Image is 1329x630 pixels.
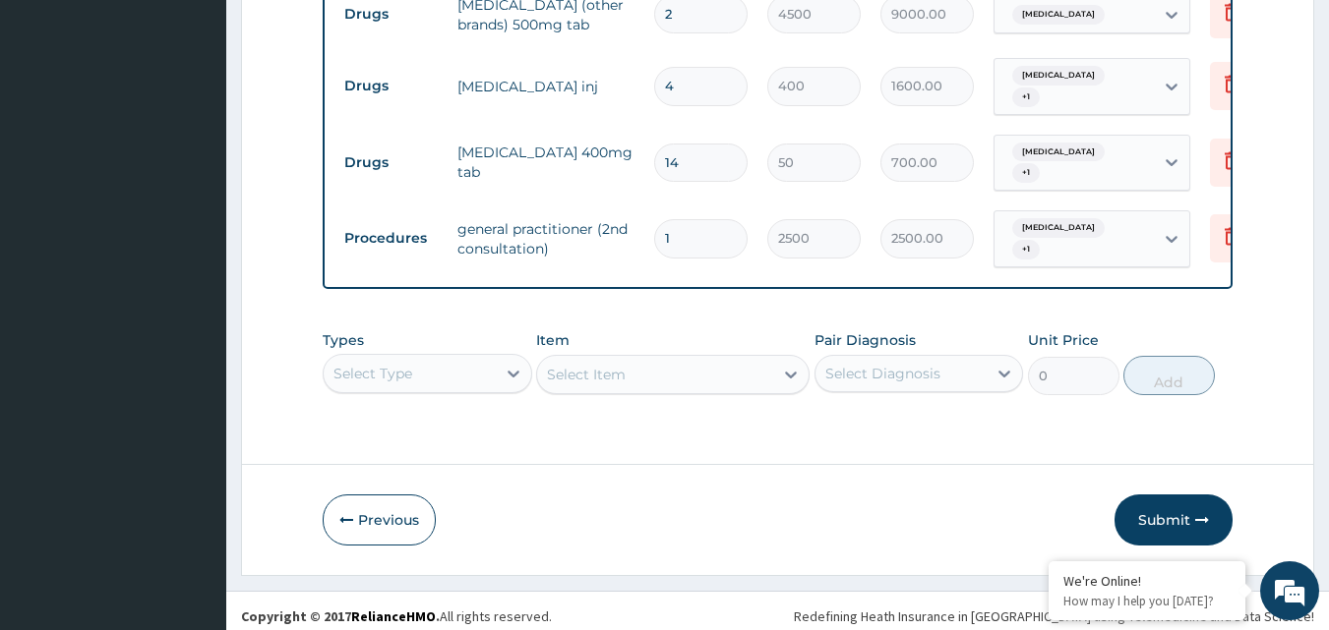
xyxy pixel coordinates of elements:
div: Select Type [333,364,412,383]
div: Select Diagnosis [825,364,940,383]
span: + 1 [1012,87,1040,107]
button: Previous [323,494,436,545]
button: Submit [1115,494,1233,545]
textarea: Type your message and hit 'Enter' [10,421,375,489]
td: [MEDICAL_DATA] 400mg tab [448,133,644,192]
td: Drugs [334,68,448,104]
span: + 1 [1012,240,1040,259]
div: Minimize live chat window [323,10,370,57]
div: We're Online! [1063,572,1231,590]
td: [MEDICAL_DATA] inj [448,67,644,106]
label: Item [536,330,570,350]
label: Types [323,332,364,349]
span: [MEDICAL_DATA] [1012,5,1105,25]
strong: Copyright © 2017 . [241,607,440,625]
button: Add [1123,356,1215,395]
td: Drugs [334,144,448,181]
p: How may I help you today? [1063,593,1231,609]
td: general practitioner (2nd consultation) [448,209,644,268]
td: Procedures [334,220,448,257]
label: Unit Price [1028,330,1099,350]
span: + 1 [1012,163,1040,183]
span: We're online! [114,190,272,388]
div: Chat with us now [102,110,331,136]
div: Redefining Heath Insurance in [GEOGRAPHIC_DATA] using Telemedicine and Data Science! [794,606,1314,626]
img: d_794563401_company_1708531726252_794563401 [36,98,80,147]
span: [MEDICAL_DATA] [1012,143,1105,162]
label: Pair Diagnosis [815,330,916,350]
a: RelianceHMO [351,607,436,625]
span: [MEDICAL_DATA] [1012,66,1105,86]
span: [MEDICAL_DATA] [1012,218,1105,238]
